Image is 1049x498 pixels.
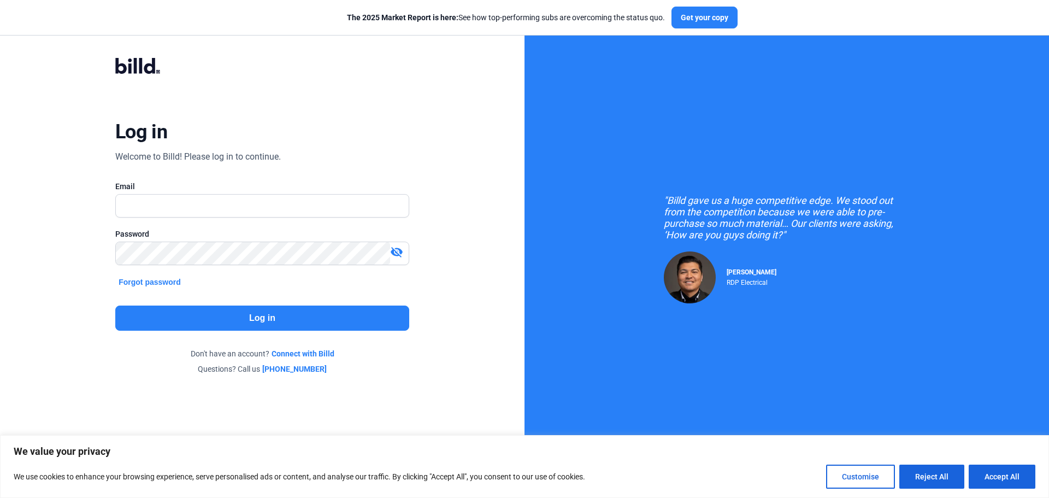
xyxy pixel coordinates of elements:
button: Accept All [969,465,1035,489]
div: Questions? Call us [115,364,409,374]
button: Log in [115,306,409,331]
a: Connect with Billd [272,348,334,359]
button: Customise [826,465,895,489]
p: We use cookies to enhance your browsing experience, serve personalised ads or content, and analys... [14,470,585,483]
div: See how top-performing subs are overcoming the status quo. [347,12,665,23]
div: Email [115,181,409,192]
div: Password [115,229,409,239]
button: Get your copy [671,7,738,28]
mat-icon: visibility_off [390,245,403,259]
p: We value your privacy [14,445,1035,458]
img: Raul Pacheco [664,251,716,303]
div: "Billd gave us a huge competitive edge. We stood out from the competition because we were able to... [664,195,910,241]
div: RDP Electrical [727,276,776,286]
div: Don't have an account? [115,348,409,359]
button: Forgot password [115,276,184,288]
a: [PHONE_NUMBER] [262,364,327,374]
div: Log in [115,120,167,144]
div: Welcome to Billd! Please log in to continue. [115,150,281,163]
span: [PERSON_NAME] [727,268,776,276]
button: Reject All [899,465,964,489]
span: The 2025 Market Report is here: [347,13,458,22]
